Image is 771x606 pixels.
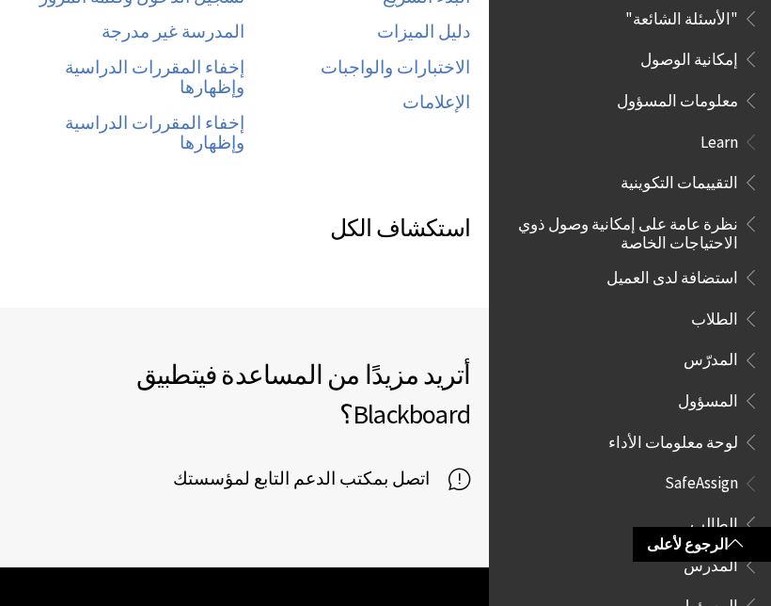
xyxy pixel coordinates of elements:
span: الطلاب [691,303,738,328]
span: لوحة معلومات الأداء [608,426,738,452]
span: Learn [700,126,738,151]
span: SafeAssign [665,468,738,493]
a: اتصل بمكتب الدعم التابع لمؤسستك [173,465,470,493]
span: المدرس [684,550,738,575]
h2: أتريد مزيدًا من المساعدة في ؟ [19,355,470,434]
span: "الأسئلة الشائعة" [625,3,738,28]
a: الإعلامات [402,92,470,114]
span: نظرة عامة على إمكانية وصول ذوي الاحتياجات الخاصة [511,208,738,252]
span: المسؤول [678,385,738,410]
span: التقييمات التكوينية [621,167,738,192]
span: إمكانية الوصول [640,43,738,69]
a: الرجوع لأعلى [633,527,771,562]
span: استضافة لدى العميل [606,262,738,287]
span: تطبيق Blackboard [136,358,470,431]
a: الاختبارات والواجبات [321,57,470,79]
span: معلومات المسؤول [617,85,738,110]
a: المدرسة غير مدرجة [102,22,244,43]
span: المدرّس [684,344,738,370]
span: اتصل بمكتب الدعم التابع لمؤسستك [173,465,448,493]
h3: استكشاف الكل [19,211,470,247]
a: إخفاء المقررات الدراسية وإظهارها [19,57,244,99]
span: الطالب [690,508,738,534]
nav: Book outline for Blackboard Learn Help [500,126,760,458]
a: إخفاء المقررات الدراسية وإظهارها [19,113,244,154]
a: دليل الميزات [377,22,470,43]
